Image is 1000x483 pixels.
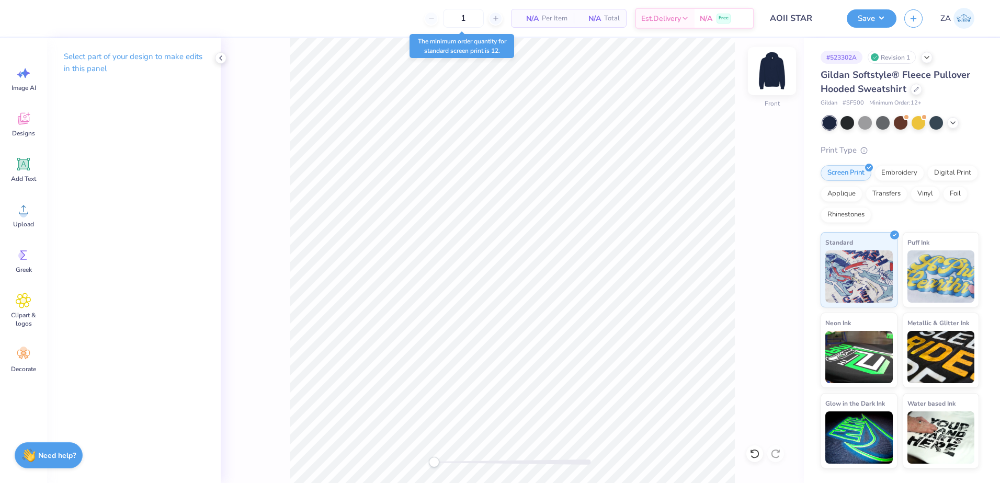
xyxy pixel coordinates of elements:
span: Metallic & Glitter Ink [907,317,969,328]
img: Neon Ink [825,331,893,383]
div: Revision 1 [868,51,916,64]
img: Zuriel Alaba [953,8,974,29]
button: Save [847,9,896,28]
div: Screen Print [821,165,871,181]
img: Metallic & Glitter Ink [907,331,975,383]
div: Accessibility label [429,457,439,467]
span: ZA [940,13,951,25]
div: Vinyl [911,186,940,202]
span: Water based Ink [907,398,956,409]
div: The minimum order quantity for standard screen print is 12. [410,34,514,58]
div: Digital Print [927,165,978,181]
span: Decorate [11,365,36,373]
span: Puff Ink [907,237,929,248]
span: Upload [13,220,34,228]
span: Glow in the Dark Ink [825,398,885,409]
span: Standard [825,237,853,248]
img: Water based Ink [907,411,975,464]
span: Per Item [542,13,567,24]
div: Transfers [866,186,907,202]
span: # SF500 [843,99,864,108]
span: N/A [518,13,539,24]
div: Applique [821,186,862,202]
span: Gildan Softstyle® Fleece Pullover Hooded Sweatshirt [821,68,970,95]
div: # 523302A [821,51,862,64]
span: N/A [580,13,601,24]
span: Free [719,15,729,22]
span: Minimum Order: 12 + [869,99,922,108]
span: Add Text [11,175,36,183]
input: – – [443,9,484,28]
span: Greek [16,266,32,274]
div: Front [765,99,780,108]
input: Untitled Design [762,8,839,29]
span: Total [604,13,620,24]
img: Glow in the Dark Ink [825,411,893,464]
span: Neon Ink [825,317,851,328]
div: Embroidery [874,165,924,181]
div: Rhinestones [821,207,871,223]
a: ZA [936,8,979,29]
div: Foil [943,186,968,202]
img: Front [751,50,793,92]
span: Clipart & logos [6,311,41,328]
div: Print Type [821,144,979,156]
span: Image AI [12,84,36,92]
strong: Need help? [38,451,76,461]
span: Designs [12,129,35,137]
span: Est. Delivery [641,13,681,24]
img: Standard [825,250,893,303]
span: N/A [700,13,712,24]
img: Puff Ink [907,250,975,303]
span: Gildan [821,99,837,108]
p: Select part of your design to make edits in this panel [64,51,204,75]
